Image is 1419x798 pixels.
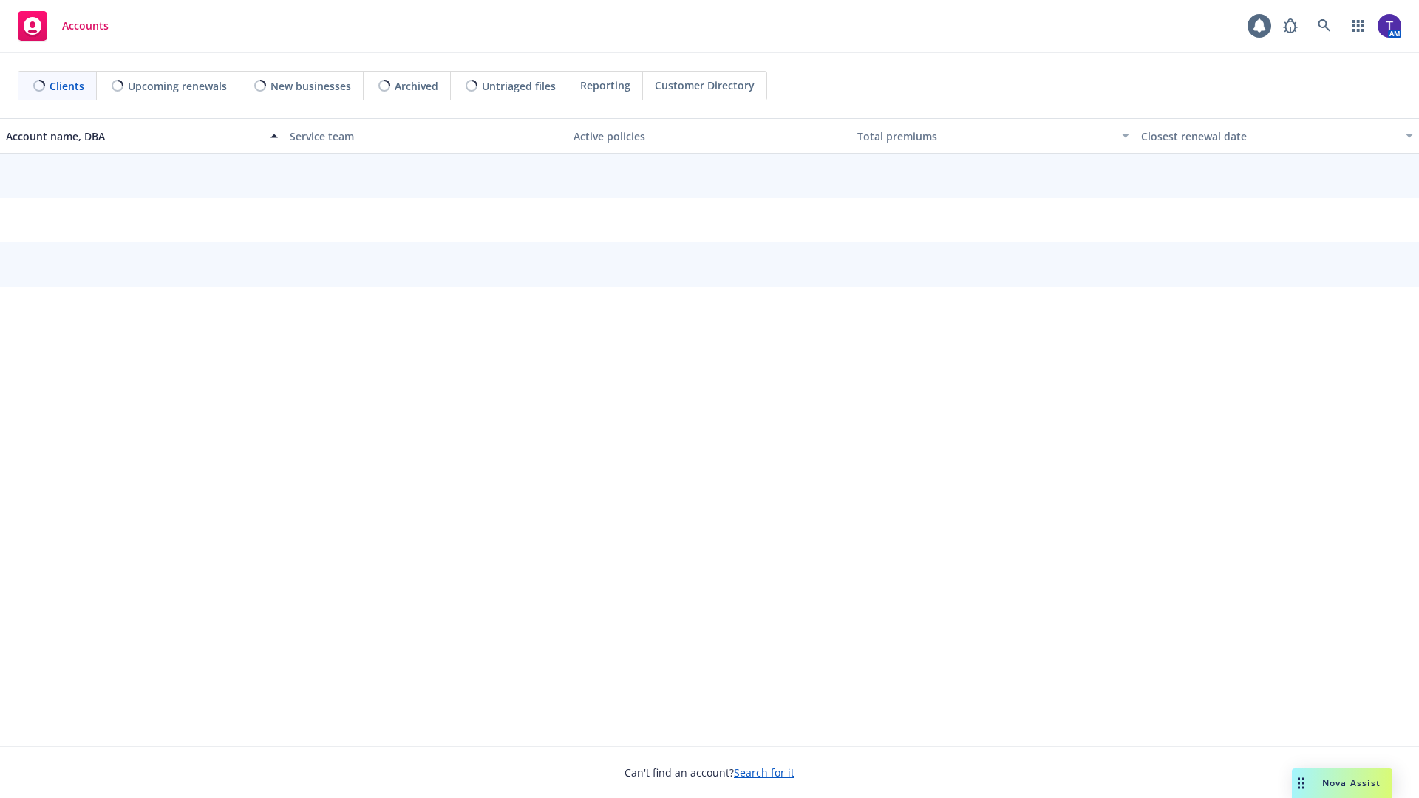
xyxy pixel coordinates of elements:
[62,20,109,32] span: Accounts
[734,765,794,780] a: Search for it
[395,78,438,94] span: Archived
[655,78,755,93] span: Customer Directory
[1322,777,1381,789] span: Nova Assist
[50,78,84,94] span: Clients
[284,118,568,154] button: Service team
[568,118,851,154] button: Active policies
[1292,768,1392,798] button: Nova Assist
[1135,118,1419,154] button: Closest renewal date
[1344,11,1373,41] a: Switch app
[851,118,1135,154] button: Total premiums
[580,78,630,93] span: Reporting
[625,765,794,780] span: Can't find an account?
[1141,129,1397,144] div: Closest renewal date
[290,129,562,144] div: Service team
[12,5,115,47] a: Accounts
[128,78,227,94] span: Upcoming renewals
[574,129,845,144] div: Active policies
[1276,11,1305,41] a: Report a Bug
[1292,768,1310,798] div: Drag to move
[1378,14,1401,38] img: photo
[6,129,262,144] div: Account name, DBA
[1310,11,1339,41] a: Search
[857,129,1113,144] div: Total premiums
[270,78,351,94] span: New businesses
[482,78,556,94] span: Untriaged files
